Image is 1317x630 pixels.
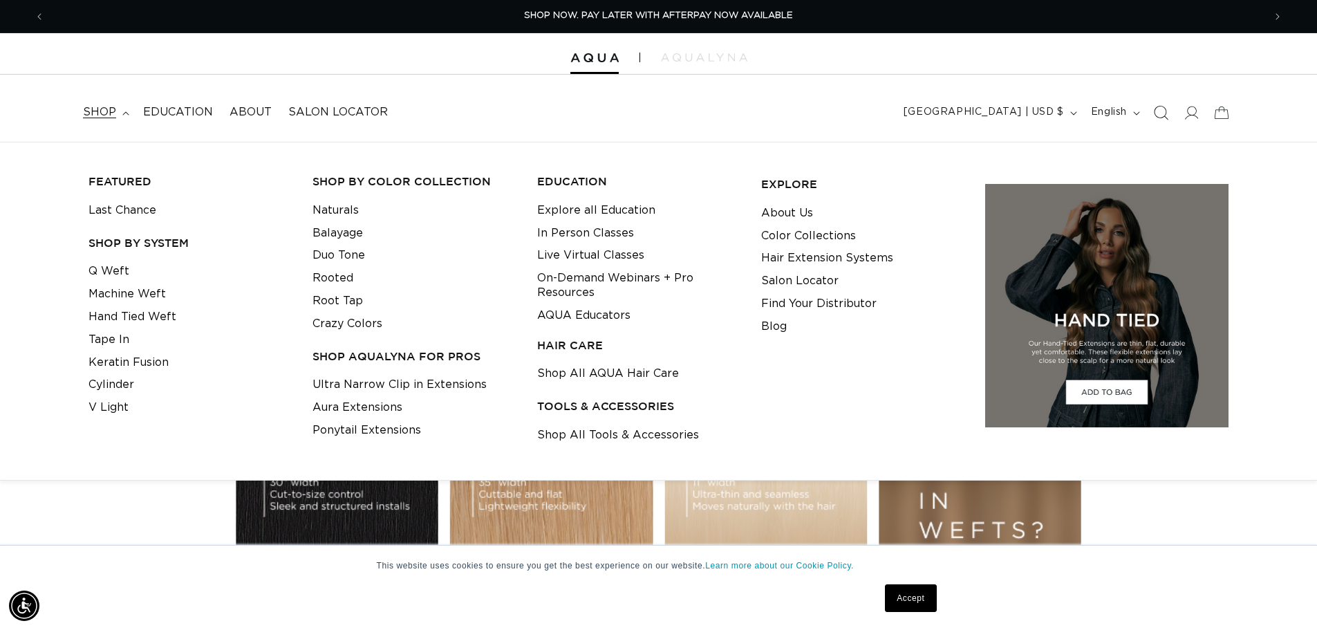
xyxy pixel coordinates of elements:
h3: HAIR CARE [537,338,740,353]
a: Duo Tone [312,244,365,267]
a: Rooted [312,267,353,290]
a: In Person Classes [537,222,634,245]
a: Ultra Narrow Clip in Extensions [312,373,487,396]
p: This website uses cookies to ensure you get the best experience on our website. [377,559,941,572]
a: AQUA Educators [537,304,631,327]
a: Balayage [312,222,363,245]
div: Accessibility Menu [9,591,39,621]
a: Naturals [312,199,359,222]
span: Salon Locator [288,105,388,120]
a: Blog [761,315,787,338]
h3: SHOP BY SYSTEM [88,236,291,250]
button: [GEOGRAPHIC_DATA] | USD $ [895,100,1083,126]
span: About [230,105,272,120]
a: Tape In [88,328,129,351]
a: Hair Extension Systems [761,247,893,270]
h3: EDUCATION [537,174,740,189]
a: Education [135,97,221,128]
a: Shop All AQUA Hair Care [537,362,679,385]
h3: EXPLORE [761,177,964,192]
a: Last Chance [88,199,156,222]
a: Crazy Colors [312,313,382,335]
a: Find Your Distributor [761,293,877,315]
a: Salon Locator [761,270,839,293]
span: [GEOGRAPHIC_DATA] | USD $ [904,105,1064,120]
summary: Search [1146,98,1176,128]
a: Hand Tied Weft [88,306,176,328]
span: Education [143,105,213,120]
h3: Shop by Color Collection [312,174,515,189]
a: On-Demand Webinars + Pro Resources [537,267,740,304]
a: About Us [761,202,813,225]
span: English [1091,105,1127,120]
a: Learn more about our Cookie Policy. [705,561,854,571]
a: Cylinder [88,373,134,396]
a: Salon Locator [280,97,396,128]
img: aqualyna.com [661,53,747,62]
button: English [1083,100,1146,126]
a: Keratin Fusion [88,351,169,374]
a: Ponytail Extensions [312,419,421,442]
a: Aura Extensions [312,396,402,419]
a: Machine Weft [88,283,166,306]
a: About [221,97,280,128]
a: Root Tap [312,290,363,313]
a: Live Virtual Classes [537,244,644,267]
summary: shop [75,97,135,128]
button: Previous announcement [24,3,55,30]
button: Next announcement [1262,3,1293,30]
img: Aqua Hair Extensions [570,53,619,63]
a: Explore all Education [537,199,655,222]
a: Accept [885,584,936,612]
a: Color Collections [761,225,856,248]
span: SHOP NOW. PAY LATER WITH AFTERPAY NOW AVAILABLE [524,11,793,20]
h3: TOOLS & ACCESSORIES [537,399,740,414]
a: V Light [88,396,129,419]
span: shop [83,105,116,120]
h3: FEATURED [88,174,291,189]
h3: Shop AquaLyna for Pros [312,349,515,364]
a: Shop All Tools & Accessories [537,424,699,447]
a: Q Weft [88,260,129,283]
